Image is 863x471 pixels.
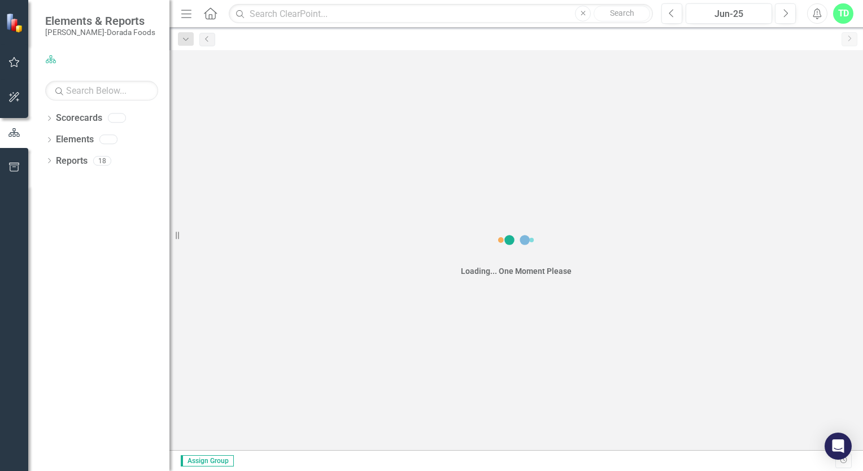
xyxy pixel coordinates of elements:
[6,13,25,33] img: ClearPoint Strategy
[690,7,768,21] div: Jun-25
[833,3,853,24] button: TD
[594,6,650,21] button: Search
[45,28,155,37] small: [PERSON_NAME]-Dorada Foods
[56,112,102,125] a: Scorecards
[610,8,634,18] span: Search
[229,4,653,24] input: Search ClearPoint...
[825,433,852,460] div: Open Intercom Messenger
[56,155,88,168] a: Reports
[181,455,234,466] span: Assign Group
[45,14,155,28] span: Elements & Reports
[93,156,111,165] div: 18
[686,3,772,24] button: Jun-25
[45,81,158,101] input: Search Below...
[56,133,94,146] a: Elements
[461,265,572,277] div: Loading... One Moment Please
